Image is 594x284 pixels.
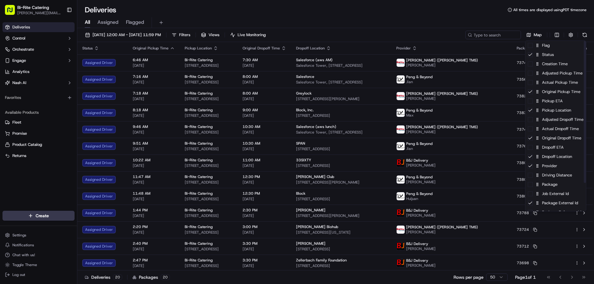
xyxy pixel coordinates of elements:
[525,69,586,78] div: Adjusted Pickup Time
[525,208,586,217] div: Package Reference Id
[19,96,50,101] span: [PERSON_NAME]
[525,198,586,208] div: Package External Id
[6,139,11,144] div: 📗
[525,180,586,189] div: Package
[105,61,113,68] button: Start new chat
[525,171,586,180] div: Driving Distance
[525,41,586,50] div: Flag
[525,78,586,87] div: Actual Pickup Time
[28,65,85,70] div: We're available if you need us!
[50,136,102,147] a: 💻API Documentation
[525,161,586,171] div: Provider
[525,189,586,198] div: Job External Id
[6,25,113,35] p: Welcome 👋
[16,40,111,46] input: Got a question? Start typing here...
[525,59,586,69] div: Creation Time
[525,87,586,96] div: Original Pickup Time
[525,143,586,152] div: Dropoff ETA
[6,90,16,100] img: Joseph V.
[525,152,586,161] div: Dropoff Location
[55,112,67,117] span: [DATE]
[12,113,17,118] img: 1736555255976-a54dd68f-1ca7-489b-9aae-adbdc363a1c4
[19,112,50,117] span: [PERSON_NAME]
[6,107,16,117] img: Joseph V.
[525,134,586,143] div: Original Dropoff Time
[525,106,586,115] div: Pickup Location
[6,59,17,70] img: 1736555255976-a54dd68f-1ca7-489b-9aae-adbdc363a1c4
[6,80,41,85] div: Past conversations
[12,96,17,101] img: 1736555255976-a54dd68f-1ca7-489b-9aae-adbdc363a1c4
[51,96,54,101] span: •
[6,6,19,19] img: Nash
[55,96,67,101] span: [DATE]
[525,96,586,106] div: Pickup ETA
[4,136,50,147] a: 📗Knowledge Base
[44,153,75,158] a: Powered byPylon
[525,115,586,124] div: Adjusted Dropoff Time
[525,124,586,134] div: Actual Dropoff Time
[62,153,75,158] span: Pylon
[58,138,99,144] span: API Documentation
[12,138,47,144] span: Knowledge Base
[96,79,113,87] button: See all
[525,50,586,59] div: Status
[13,59,24,70] img: 1756434665150-4e636765-6d04-44f2-b13a-1d7bbed723a0
[28,59,101,65] div: Start new chat
[52,139,57,144] div: 💻
[51,112,54,117] span: •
